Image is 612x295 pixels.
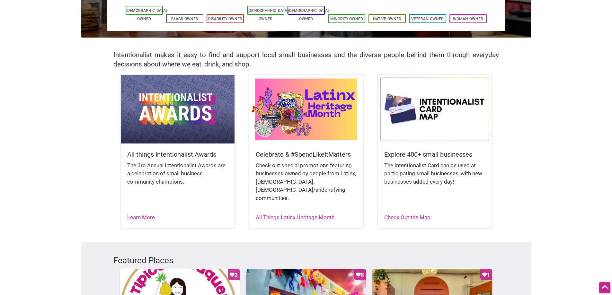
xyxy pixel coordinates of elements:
[126,8,168,21] a: [DEMOGRAPHIC_DATA]-Owned
[256,150,357,159] h5: Celebrate & #SpendLikeItMatters
[127,161,228,193] div: The 3rd Annual Intentionalist Awards are a celebration of small business community champions.
[208,17,242,21] a: Disability-Owned
[384,214,430,221] a: Check Out the Map
[249,75,363,143] img: Latinx / Hispanic Heritage Month
[384,161,485,193] div: The Intentionalist Card can be used at participating small businesses, with new businesses added ...
[248,8,289,21] a: [DEMOGRAPHIC_DATA]-Owned
[171,17,198,21] a: Black-Owned
[453,17,483,21] a: Woman-Owned
[256,214,334,221] a: All Things Latinx Heritage Month
[127,214,155,221] a: Learn More
[330,17,363,21] a: Minority-Owned
[113,50,499,69] h2: Intentionalist makes it easy to find and support local small businesses and the diverse people be...
[373,17,401,21] a: Native-Owned
[127,150,228,159] h5: All things Intentionalist Awards
[256,161,357,209] div: Check out special promotions featuring businesses owned by people from Latinx, [DEMOGRAPHIC_DATA]...
[378,75,492,143] img: Intentionalist Card Map
[288,8,330,21] a: [DEMOGRAPHIC_DATA]-Owned
[384,150,485,159] h5: Explore 400+ small businesses
[121,75,235,143] img: Intentionalist Awards
[599,282,610,293] div: Scroll Back to Top
[411,17,444,21] a: Veteran-Owned
[113,255,499,266] h3: Featured Places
